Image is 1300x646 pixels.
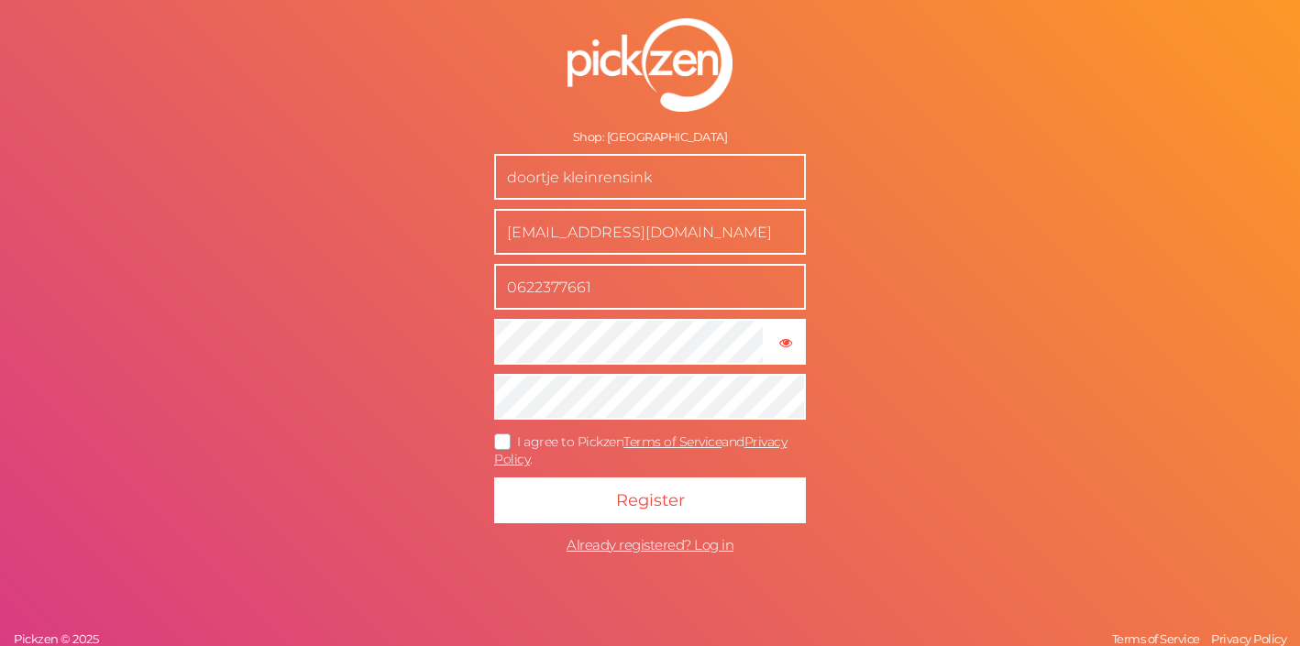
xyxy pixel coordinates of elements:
span: Terms of Service [1112,631,1200,646]
img: pz-logo-white.png [567,18,733,112]
span: Already registered? Log in [567,536,733,553]
button: Register [494,477,806,523]
a: Terms of Service [1107,631,1205,646]
input: Name [494,154,806,200]
span: I agree to Pickzen and . [494,433,787,467]
input: Business e-mail [494,209,806,255]
span: Register [616,490,685,510]
a: Privacy Policy [1206,631,1291,646]
div: Shop: [GEOGRAPHIC_DATA] [494,130,806,145]
input: Phone [494,264,806,310]
span: Privacy Policy [1211,631,1286,646]
a: Pickzen © 2025 [9,631,103,646]
a: Privacy Policy [494,433,787,467]
a: Terms of Service [623,433,722,450]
